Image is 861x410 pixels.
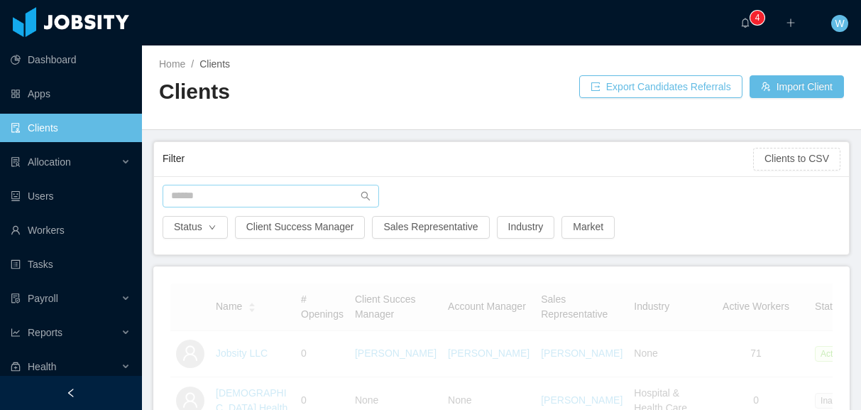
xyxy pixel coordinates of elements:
[11,293,21,303] i: icon: file-protect
[191,58,194,70] span: /
[835,15,844,32] span: W
[163,216,228,239] button: Statusicon: down
[163,146,753,172] div: Filter
[235,216,366,239] button: Client Success Manager
[361,191,371,201] i: icon: search
[28,293,58,304] span: Payroll
[753,148,840,171] button: Clients to CSV
[750,75,844,98] button: icon: usergroup-addImport Client
[11,362,21,372] i: icon: medicine-box
[372,216,489,239] button: Sales Representative
[28,327,62,338] span: Reports
[199,58,230,70] span: Clients
[755,11,760,25] p: 4
[11,157,21,167] i: icon: solution
[561,216,615,239] button: Market
[740,18,750,28] i: icon: bell
[11,182,131,210] a: icon: robotUsers
[750,11,764,25] sup: 4
[28,156,71,168] span: Allocation
[11,114,131,142] a: icon: auditClients
[159,58,185,70] a: Home
[11,250,131,279] a: icon: profileTasks
[497,216,555,239] button: Industry
[579,75,742,98] button: icon: exportExport Candidates Referrals
[159,77,502,107] h2: Clients
[11,328,21,338] i: icon: line-chart
[11,216,131,244] a: icon: userWorkers
[786,18,796,28] i: icon: plus
[11,45,131,74] a: icon: pie-chartDashboard
[11,80,131,108] a: icon: appstoreApps
[28,361,56,372] span: Health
